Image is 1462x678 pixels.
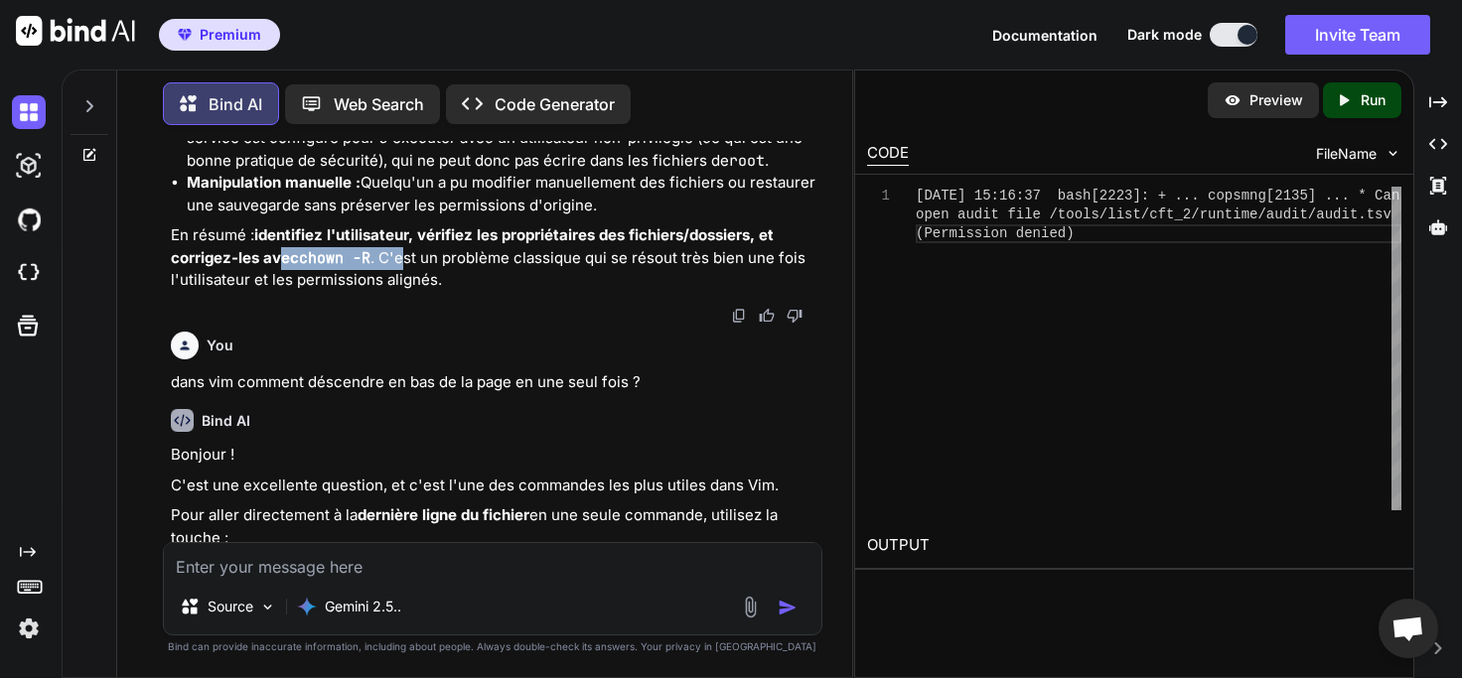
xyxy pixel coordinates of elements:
a: Ouvrir le chat [1379,599,1438,658]
img: premium [178,29,192,41]
span: Documentation [992,27,1097,44]
span: dit.tsv [1333,206,1391,222]
button: Documentation [992,25,1097,46]
code: chown -R [299,248,370,268]
p: Gemini 2.5.. [325,597,401,616]
p: Source [208,597,253,616]
h6: You [207,336,233,355]
img: icon [778,598,798,617]
img: Gemini 2.5 Pro [297,597,317,616]
img: preview [1224,91,1242,109]
strong: Manipulation manuelle : [187,173,361,192]
span: FileName [1316,144,1377,164]
h6: Bind AI [202,411,250,431]
img: githubDark [12,203,46,236]
img: dislike [787,308,803,324]
p: dans vim comment déscendre en bas de la page en une seul fois ? [171,371,817,394]
p: Bind can provide inaccurate information, including about people. Always double-check its answers.... [163,639,821,654]
button: Invite Team [1285,15,1430,55]
h2: OUTPUT [855,522,1413,569]
img: cloudideIcon [12,256,46,290]
p: Bind AI [209,92,262,116]
img: Pick Models [259,599,276,615]
span: Premium [200,25,261,45]
strong: identifiez l'utilisateur, vérifiez les propriétaires des fichiers/dossiers, et corrigez-les avec [171,225,778,267]
span: open audit file /tools/list/cft_2/runtime/audit/au [916,206,1333,222]
img: settings [12,611,46,645]
div: CODE [867,142,909,166]
img: Bind AI [16,16,135,46]
strong: dernière ligne du fichier [358,505,529,524]
img: darkAi-studio [12,149,46,183]
p: En résumé : . C'est un problème classique qui se résout très bien une fois l'utilisateur et les p... [171,224,817,292]
span: (Permission denied) [916,225,1075,241]
img: like [759,308,775,324]
img: attachment [739,596,762,618]
p: Code Generator [495,92,615,116]
p: C'est une excellente question, et c'est l'une des commandes les plus utiles dans Vim. [171,475,817,497]
img: copy [731,308,747,324]
p: Bonjour ! [171,444,817,467]
span: .. * Can't [1333,188,1416,203]
div: 1 [867,187,890,205]
span: [DATE] 15:16:37 bash[2223]: + ... copsmng[2135] . [916,188,1333,203]
span: Dark mode [1127,25,1202,45]
img: chevron down [1385,145,1401,162]
p: Pour aller directement à la en une seule commande, utilisez la touche : [171,504,817,549]
code: root [729,151,765,171]
li: Quelqu'un a pu modifier manuellement des fichiers ou restaurer une sauvegarde sans préserver les ... [187,172,817,216]
button: premiumPremium [159,19,280,51]
img: darkChat [12,95,46,129]
p: Run [1361,90,1386,110]
p: Web Search [334,92,424,116]
p: Preview [1249,90,1303,110]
